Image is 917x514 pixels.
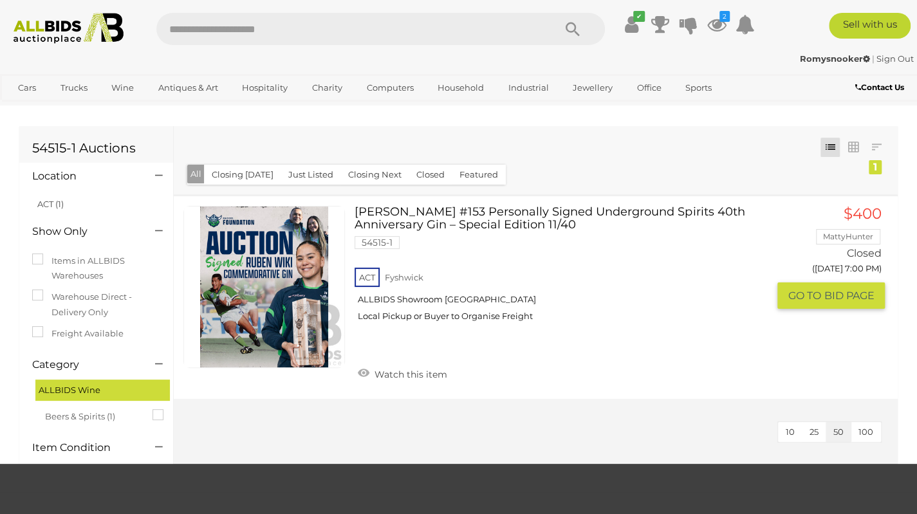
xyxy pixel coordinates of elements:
button: Closing Next [340,165,409,185]
label: Items in ALLBIDS Warehouses [32,253,160,284]
button: Search [541,13,605,45]
a: ACT (1) [37,199,64,209]
a: Sports [677,77,720,98]
a: Computers [358,77,421,98]
button: 50 [826,422,851,442]
span: 100 [858,427,873,437]
a: Charity [304,77,351,98]
a: Watch this item [355,363,450,383]
span: Watch this item [371,369,447,380]
button: 100 [851,422,881,442]
a: Trucks [52,77,96,98]
a: Romysnooker [800,53,872,64]
span: 25 [810,427,819,437]
a: Antiques & Art [150,77,227,98]
div: 1 [869,160,882,174]
h4: Location [32,170,136,182]
a: Household [429,77,492,98]
b: Contact Us [855,82,904,92]
a: Cars [10,77,44,98]
a: [PERSON_NAME] #153 Personally Signed Underground Spirits 40th Anniversary Gin – Special Edition 1... [364,206,767,331]
a: 2 [707,13,727,36]
a: Contact Us [855,80,907,95]
h4: Category [32,359,136,371]
a: Sell with us [829,13,911,39]
button: All [187,165,205,183]
span: GO TO [788,289,824,302]
h4: Show Only [32,226,136,237]
h4: Item Condition [32,442,136,454]
i: 2 [719,11,730,22]
button: 10 [778,422,802,442]
div: ALLBIDS Wine [35,380,170,401]
a: Industrial [500,77,557,98]
i: ✔ [633,11,645,22]
a: [GEOGRAPHIC_DATA] [10,98,118,120]
label: Freight Available [32,326,124,341]
a: Sign Out [876,53,914,64]
a: ✔ [622,13,642,36]
button: GO TOBID PAGE [777,282,885,309]
span: 50 [833,427,844,437]
label: Warehouse Direct - Delivery Only [32,289,160,320]
button: 25 [802,422,826,442]
span: | [872,53,875,64]
strong: Romysnooker [800,53,870,64]
a: $400 MattyHunter Closed ([DATE] 7:00 PM) GO TOBID PAGE [787,206,885,310]
a: Wine [103,77,142,98]
a: Jewellery [564,77,621,98]
span: Beers & Spirits (1) [45,406,142,424]
h1: 54515-1 Auctions [32,141,160,155]
button: Just Listed [281,165,341,185]
img: Allbids.com.au [7,13,130,44]
button: Featured [452,165,506,185]
span: BID PAGE [824,289,874,302]
a: Hospitality [234,77,296,98]
button: Closed [409,165,452,185]
span: 10 [786,427,795,437]
button: Closing [DATE] [204,165,281,185]
a: Office [629,77,670,98]
span: $400 [844,205,882,223]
